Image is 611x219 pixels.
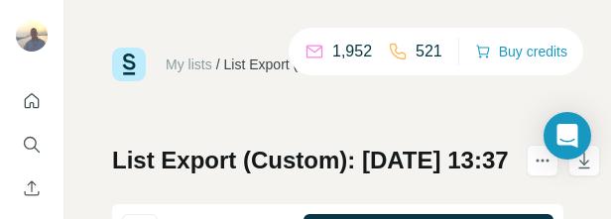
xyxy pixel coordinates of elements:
[112,145,509,176] h1: List Export (Custom): [DATE] 13:37
[527,145,558,176] button: actions
[224,55,440,74] div: List Export (Custom): [DATE] 13:37
[16,83,48,119] button: Quick start
[112,48,146,81] img: Surfe Logo
[216,55,220,74] li: /
[16,127,48,163] button: Search
[16,170,48,206] button: Enrich CSV
[544,112,591,160] div: Open Intercom Messenger
[475,38,567,65] button: Buy credits
[166,56,212,72] a: My lists
[416,40,442,63] p: 521
[16,20,48,52] img: Avatar
[332,40,372,63] p: 1,952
